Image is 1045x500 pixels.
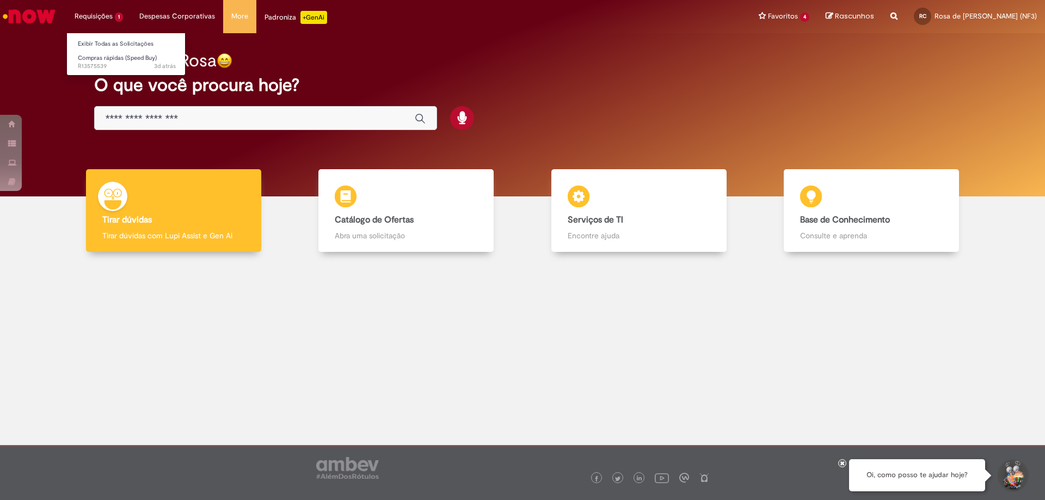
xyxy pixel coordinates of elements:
[768,11,798,22] span: Favoritos
[800,214,890,225] b: Base de Conhecimento
[316,457,379,479] img: logo_footer_ambev_rotulo_gray.png
[755,169,988,252] a: Base de Conhecimento Consulte e aprenda
[655,471,669,485] img: logo_footer_youtube.png
[78,62,176,71] span: R13575539
[102,230,245,241] p: Tirar dúvidas com Lupi Assist e Gen Ai
[335,230,477,241] p: Abra uma solicitação
[699,473,709,483] img: logo_footer_naosei.png
[75,11,113,22] span: Requisições
[102,214,152,225] b: Tirar dúvidas
[835,11,874,21] span: Rascunhos
[594,476,599,482] img: logo_footer_facebook.png
[935,11,1037,21] span: Rosa de [PERSON_NAME] (NF3)
[115,13,123,22] span: 1
[57,169,290,252] a: Tirar dúvidas Tirar dúvidas com Lupi Assist e Gen Ai
[217,53,232,69] img: happy-face.png
[568,230,710,241] p: Encontre ajuda
[849,459,985,491] div: Oi, como posso te ajudar hoje?
[265,11,327,24] div: Padroniza
[335,214,414,225] b: Catálogo de Ofertas
[94,76,951,95] h2: O que você procura hoje?
[154,62,176,70] span: 3d atrás
[679,473,689,483] img: logo_footer_workplace.png
[290,169,523,252] a: Catálogo de Ofertas Abra uma solicitação
[996,459,1029,492] button: Iniciar Conversa de Suporte
[800,13,809,22] span: 4
[568,214,623,225] b: Serviços de TI
[139,11,215,22] span: Despesas Corporativas
[300,11,327,24] p: +GenAi
[66,33,186,76] ul: Requisições
[67,52,187,72] a: Aberto R13575539 : Compras rápidas (Speed Buy)
[1,5,57,27] img: ServiceNow
[231,11,248,22] span: More
[615,476,620,482] img: logo_footer_twitter.png
[78,54,157,62] span: Compras rápidas (Speed Buy)
[154,62,176,70] time: 29/09/2025 10:03:17
[919,13,926,20] span: RC
[800,230,943,241] p: Consulte e aprenda
[826,11,874,22] a: Rascunhos
[637,476,642,482] img: logo_footer_linkedin.png
[522,169,755,252] a: Serviços de TI Encontre ajuda
[67,38,187,50] a: Exibir Todas as Solicitações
